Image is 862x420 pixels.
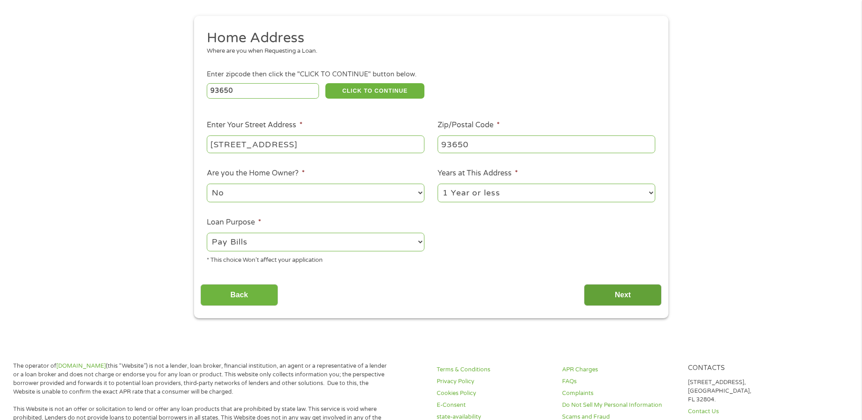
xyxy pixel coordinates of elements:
[438,120,500,130] label: Zip/Postal Code
[207,29,648,47] h2: Home Address
[688,407,802,416] a: Contact Us
[562,389,677,398] a: Complaints
[437,365,551,374] a: Terms & Conditions
[437,377,551,386] a: Privacy Policy
[437,389,551,398] a: Cookies Policy
[207,120,303,130] label: Enter Your Street Address
[200,284,278,306] input: Back
[688,378,802,404] p: [STREET_ADDRESS], [GEOGRAPHIC_DATA], FL 32804.
[584,284,662,306] input: Next
[207,253,424,265] div: * This choice Won’t affect your application
[325,83,424,99] button: CLICK TO CONTINUE
[562,401,677,410] a: Do Not Sell My Personal Information
[438,169,518,178] label: Years at This Address
[562,377,677,386] a: FAQs
[207,83,319,99] input: Enter Zipcode (e.g 01510)
[562,365,677,374] a: APR Charges
[13,362,390,396] p: The operator of (this “Website”) is not a lender, loan broker, financial institution, an agent or...
[207,169,305,178] label: Are you the Home Owner?
[207,135,424,153] input: 1 Main Street
[56,362,106,370] a: [DOMAIN_NAME]
[688,364,802,373] h4: Contacts
[207,218,261,227] label: Loan Purpose
[207,47,648,56] div: Where are you when Requesting a Loan.
[437,401,551,410] a: E-Consent
[207,70,655,80] div: Enter zipcode then click the "CLICK TO CONTINUE" button below.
